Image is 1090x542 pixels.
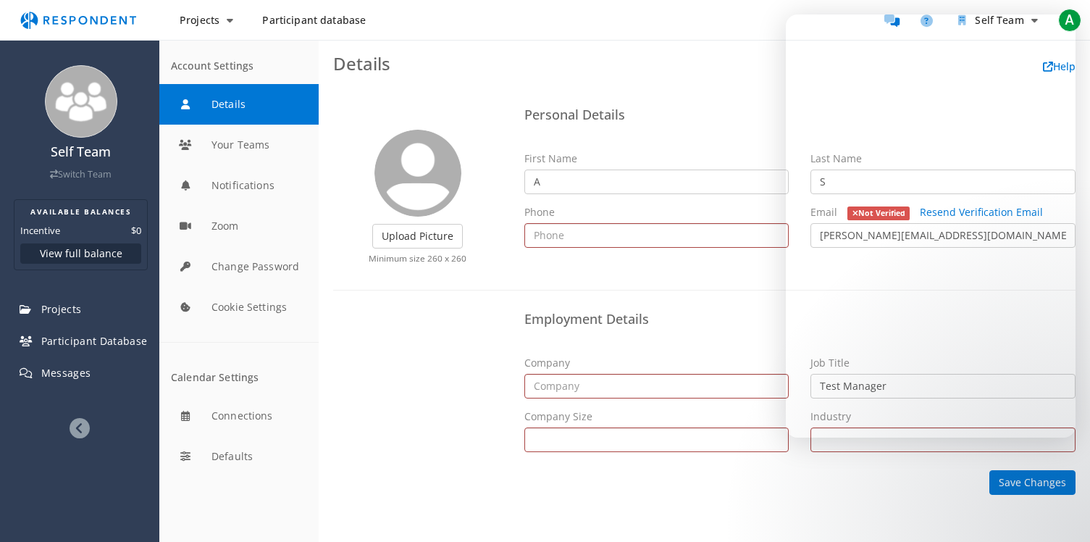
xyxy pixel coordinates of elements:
span: Projects [41,302,82,316]
section: Balance summary [14,199,148,270]
p: Minimum size 260 x 260 [333,252,503,264]
span: A [1058,9,1081,32]
label: Upload Picture [372,224,463,249]
img: team_avatar_256.png [45,65,117,138]
input: Company [524,374,789,399]
a: Message participants [877,6,906,35]
input: First Name [524,170,789,194]
iframe: Intercom live chat [1041,449,1076,484]
button: Zoom [159,206,319,246]
h4: Self Team [9,145,152,159]
div: Calendar Settings [171,372,307,384]
h2: AVAILABLE BALANCES [20,206,141,217]
label: Company [524,356,570,370]
button: Details [159,84,319,125]
dt: Incentive [20,223,60,238]
a: Switch Team [50,168,112,180]
button: Defaults [159,436,319,477]
span: Participant database [262,13,366,27]
h4: Employment Details [524,312,1076,327]
button: Change Password [159,246,319,287]
button: Connections [159,396,319,436]
span: Participant Database [41,334,148,348]
img: user_avatar_128.png [374,130,461,217]
button: Save Changes [989,470,1076,495]
dd: $0 [131,223,141,238]
div: Account Settings [171,60,307,72]
button: Notifications [159,165,319,206]
button: Projects [168,7,245,33]
label: Company Size [524,409,592,424]
button: View full balance [20,243,141,264]
label: Phone [524,205,555,220]
span: Details [333,51,390,75]
span: Self Team [975,13,1023,27]
img: respondent-logo.png [12,7,145,34]
button: Your Teams [159,125,319,165]
iframe: Intercom live chat [786,14,1076,438]
label: First Name [524,151,577,166]
h4: Personal Details [524,108,1076,122]
span: Projects [180,13,219,27]
a: Help and support [912,6,941,35]
span: Messages [41,366,91,380]
button: Self Team [947,7,1049,33]
button: A [1055,7,1084,33]
button: Cookie Settings [159,287,319,328]
a: Participant database [251,7,377,33]
input: Phone [524,223,789,248]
